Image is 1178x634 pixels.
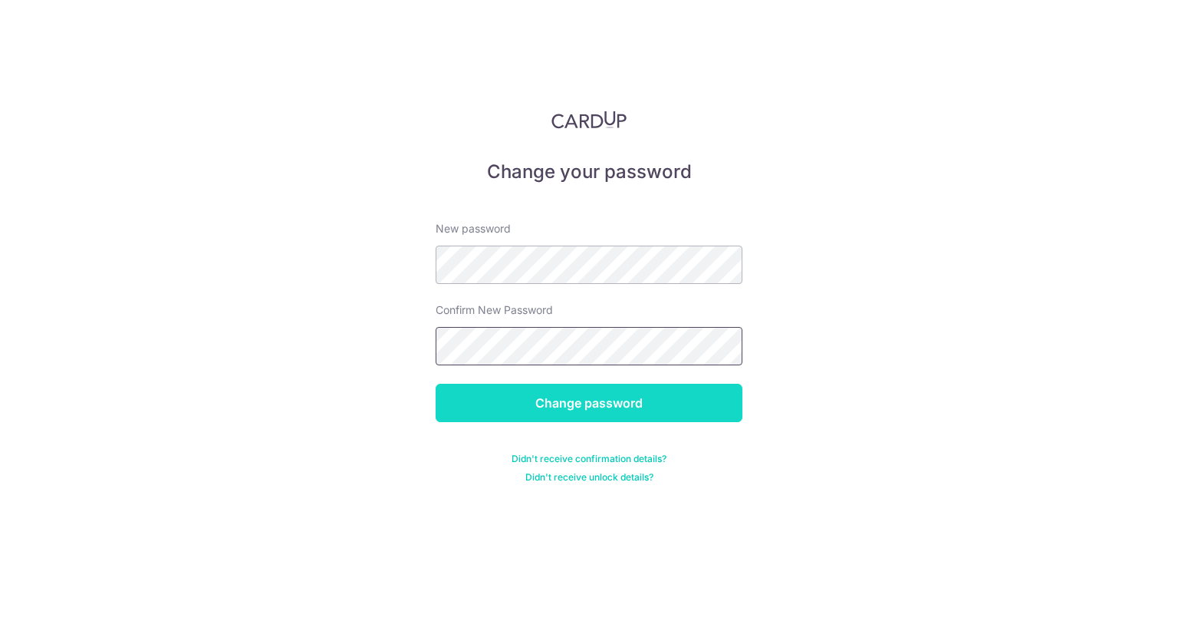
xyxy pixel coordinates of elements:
a: Didn't receive unlock details? [525,471,653,484]
img: CardUp Logo [551,111,627,129]
label: New password [436,221,511,236]
label: Confirm New Password [436,302,553,318]
input: Change password [436,384,742,422]
a: Didn't receive confirmation details? [512,453,666,465]
h5: Change your password [436,160,742,184]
